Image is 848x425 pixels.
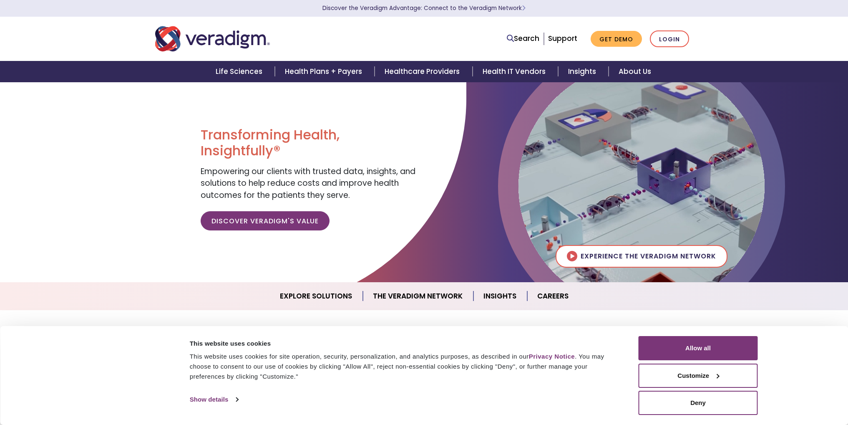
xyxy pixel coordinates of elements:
button: Allow all [639,336,758,360]
a: Search [507,33,539,44]
a: Life Sciences [206,61,275,82]
div: This website uses cookies [190,339,620,349]
a: Login [650,30,689,48]
a: Careers [527,286,579,307]
a: Support [548,33,577,43]
a: Discover the Veradigm Advantage: Connect to the Veradigm NetworkLearn More [322,4,526,12]
div: This website uses cookies for site operation, security, personalization, and analytics purposes, ... [190,352,620,382]
button: Deny [639,391,758,415]
a: The Veradigm Network [363,286,473,307]
span: Empowering our clients with trusted data, insights, and solutions to help reduce costs and improv... [201,166,415,201]
img: Veradigm logo [155,25,270,53]
span: Learn More [522,4,526,12]
a: Health Plans + Payers [275,61,375,82]
a: Privacy Notice [529,353,575,360]
a: Discover Veradigm's Value [201,211,330,230]
a: Insights [473,286,527,307]
a: Insights [558,61,609,82]
a: Explore Solutions [270,286,363,307]
button: Customize [639,364,758,388]
h1: Transforming Health, Insightfully® [201,127,418,159]
a: Get Demo [591,31,642,47]
a: About Us [609,61,661,82]
a: Health IT Vendors [473,61,558,82]
a: Healthcare Providers [375,61,472,82]
a: Show details [190,393,238,406]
